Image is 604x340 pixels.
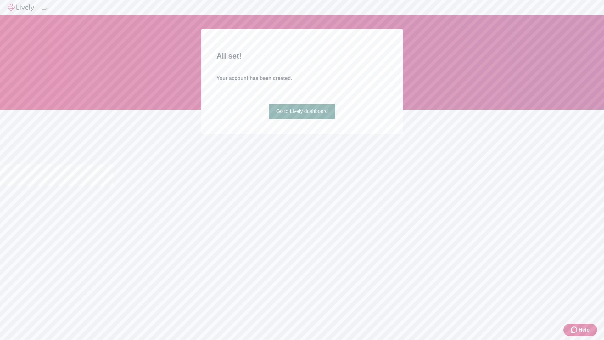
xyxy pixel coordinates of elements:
[269,104,336,119] a: Go to Lively dashboard
[42,8,47,10] button: Log out
[571,326,579,334] svg: Zendesk support icon
[216,50,388,62] h2: All set!
[216,75,388,82] h4: Your account has been created.
[8,4,34,11] img: Lively
[563,324,597,336] button: Zendesk support iconHelp
[579,326,590,334] span: Help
